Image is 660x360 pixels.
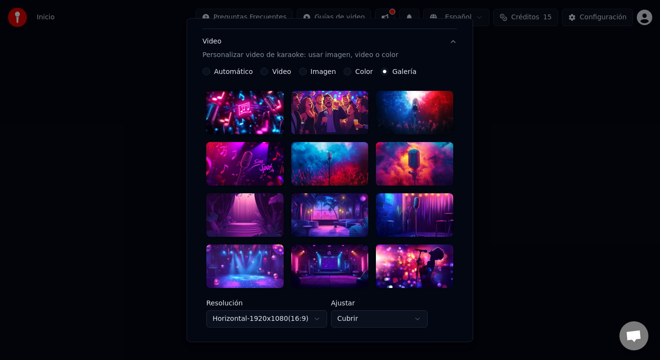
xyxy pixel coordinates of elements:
[331,300,428,306] label: Ajustar
[356,68,373,75] label: Color
[392,68,416,75] label: Galería
[206,300,327,306] label: Resolución
[311,68,336,75] label: Imagen
[202,29,457,68] button: VideoPersonalizar video de karaoke: usar imagen, video o color
[202,50,398,60] p: Personalizar video de karaoke: usar imagen, video o color
[273,68,291,75] label: Video
[202,37,398,60] div: Video
[214,68,253,75] label: Automático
